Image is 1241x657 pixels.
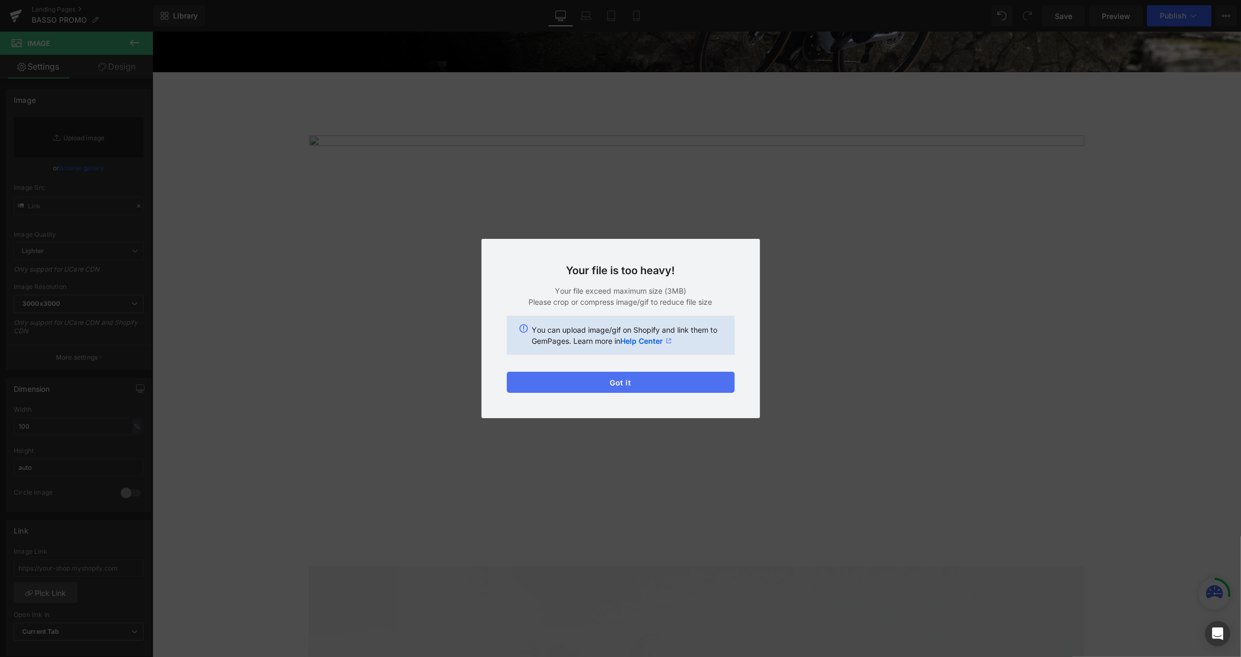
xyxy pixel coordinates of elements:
[507,372,735,393] button: Got it
[507,296,735,307] p: Please crop or compress image/gif to reduce file size
[621,335,672,346] a: Help Center
[507,285,735,296] p: Your file exceed maximum size (3MB)
[1205,621,1230,646] div: Open Intercom Messenger
[507,264,735,277] h3: Your file is too heavy!
[532,324,722,346] p: You can upload image/gif on Shopify and link them to GemPages. Learn more in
